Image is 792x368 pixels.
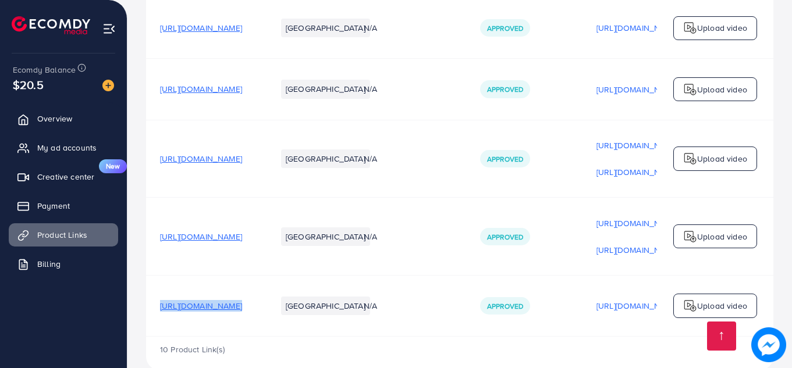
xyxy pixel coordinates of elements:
a: My ad accounts [9,136,118,159]
span: [URL][DOMAIN_NAME] [160,83,242,95]
span: 10 Product Link(s) [160,344,225,355]
a: Overview [9,107,118,130]
img: menu [102,22,116,35]
img: logo [683,83,697,97]
img: image [751,327,786,362]
img: image [102,80,114,91]
li: [GEOGRAPHIC_DATA] [281,296,370,315]
span: Ecomdy Balance [13,64,76,76]
li: [GEOGRAPHIC_DATA] [281,80,370,98]
span: Approved [487,84,523,94]
p: Upload video [697,21,747,35]
p: [URL][DOMAIN_NAME] [596,216,679,230]
span: N/A [364,300,377,312]
span: N/A [364,153,377,165]
p: [URL][DOMAIN_NAME] [596,299,679,313]
p: Upload video [697,152,747,166]
span: Overview [37,113,72,124]
a: Creative centerNew [9,165,118,188]
a: Billing [9,252,118,276]
img: logo [683,152,697,166]
img: logo [12,16,90,34]
span: New [99,159,127,173]
span: [URL][DOMAIN_NAME] [160,22,242,34]
span: Approved [487,23,523,33]
span: N/A [364,83,377,95]
p: Upload video [697,83,747,97]
span: Approved [487,232,523,242]
p: Upload video [697,299,747,313]
p: [URL][DOMAIN_NAME] [596,83,679,97]
span: $20.5 [13,76,44,93]
span: Approved [487,301,523,311]
p: [URL][DOMAIN_NAME] [596,165,679,179]
span: Creative center [37,171,94,183]
span: Approved [487,154,523,164]
span: [URL][DOMAIN_NAME] [160,300,242,312]
span: Product Links [37,229,87,241]
span: N/A [364,22,377,34]
span: [URL][DOMAIN_NAME] [160,231,242,242]
span: My ad accounts [37,142,97,153]
p: Upload video [697,230,747,244]
span: Billing [37,258,61,270]
img: logo [683,299,697,313]
li: [GEOGRAPHIC_DATA] [281,149,370,168]
img: logo [683,21,697,35]
li: [GEOGRAPHIC_DATA] [281,227,370,246]
p: [URL][DOMAIN_NAME] [596,21,679,35]
li: [GEOGRAPHIC_DATA] [281,19,370,37]
img: logo [683,230,697,244]
a: Product Links [9,223,118,246]
span: Payment [37,200,70,212]
p: [URL][DOMAIN_NAME] [596,138,679,152]
span: [URL][DOMAIN_NAME] [160,153,242,165]
span: N/A [364,231,377,242]
a: Payment [9,194,118,217]
p: [URL][DOMAIN_NAME] [596,243,679,257]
